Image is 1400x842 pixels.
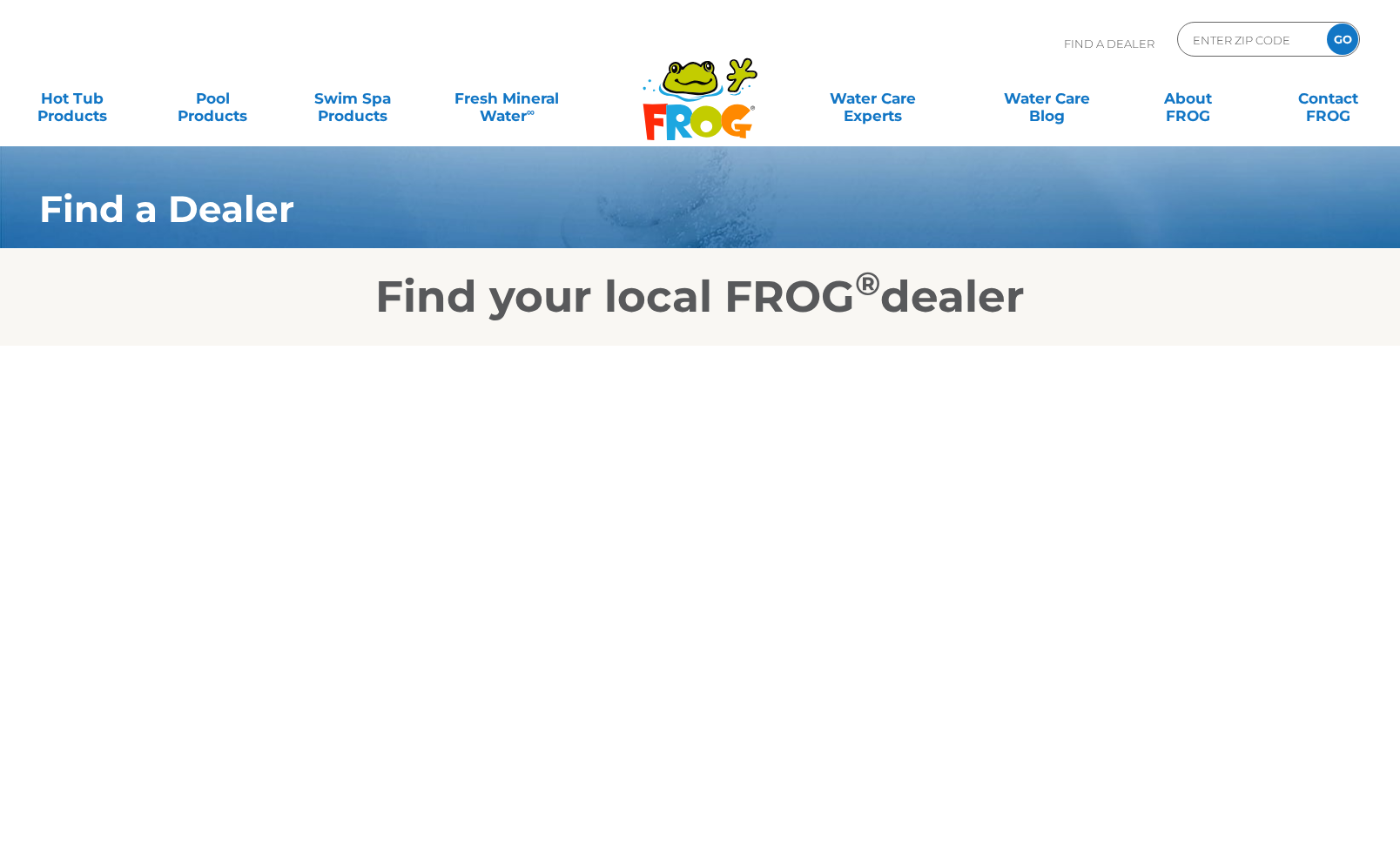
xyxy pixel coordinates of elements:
a: Water CareBlog [993,81,1101,116]
a: ContactFROG [1274,81,1383,116]
a: AboutFROG [1133,81,1242,116]
a: Water CareExperts [784,81,961,116]
sup: ® [855,264,880,303]
p: Find A Dealer [1064,22,1154,65]
input: GO [1327,24,1358,55]
img: Frog Products Logo [633,35,767,141]
a: Fresh MineralWater∞ [439,81,575,116]
sup: ∞ [527,105,535,118]
h2: Find your local FROG dealer [13,271,1387,323]
a: Hot TubProducts [17,81,126,116]
a: Swim SpaProducts [299,81,407,116]
a: PoolProducts [158,81,266,116]
h1: Find a Dealer [39,188,1249,230]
